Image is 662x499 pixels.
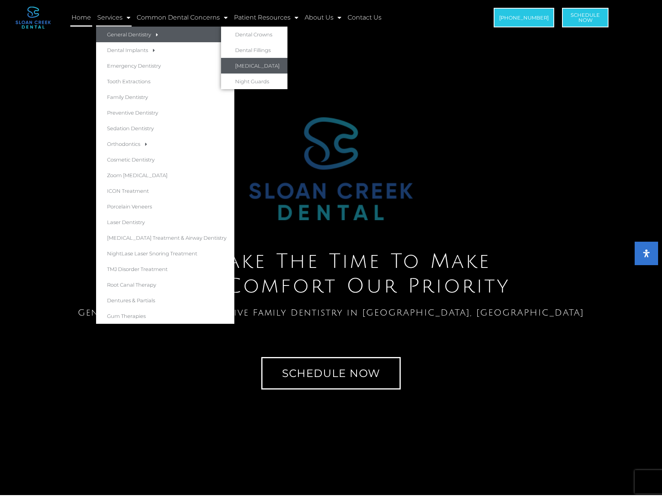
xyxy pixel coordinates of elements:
[571,13,600,23] span: Schedule Now
[96,261,234,277] a: TMJ Disorder Treatment
[96,27,234,42] a: General Dentistry
[96,58,234,74] a: Emergency Dentistry
[221,42,287,58] a: Dental Fillings
[249,117,413,221] img: Sloan Creek Dental Logo
[96,293,234,308] a: Dentures & Partials
[70,9,455,27] nav: Menu
[96,214,234,230] a: Laser Dentistry
[16,7,51,29] img: logo
[494,8,554,27] a: [PHONE_NUMBER]
[261,357,401,390] a: Schedule Now
[221,27,287,42] a: Dental Crowns
[96,167,234,183] a: Zoom [MEDICAL_DATA]
[635,242,658,265] button: Open Accessibility Panel
[96,136,234,152] a: Orthodontics
[96,308,234,324] a: Gum Therapies
[96,199,234,214] a: Porcelain Veneers
[221,74,287,89] a: Night Guards
[96,105,234,120] a: Preventive Dentistry
[96,246,234,261] a: NightLase Laser Snoring Treatment
[96,277,234,293] a: Root Canal Therapy
[96,120,234,136] a: Sedation Dentistry
[70,9,92,27] a: Home
[4,249,658,298] h2: We Take The Time To Make Your Comfort Our Priority
[233,9,300,27] a: Patient Resources
[4,308,658,317] h1: General, Cosmetic & Preventive Family Dentistry in [GEOGRAPHIC_DATA], [GEOGRAPHIC_DATA]
[96,42,234,58] a: Dental Implants
[96,9,132,27] a: Services
[96,89,234,105] a: Family Dentistry
[136,9,229,27] a: Common Dental Concerns
[221,58,287,74] a: [MEDICAL_DATA]
[562,8,608,27] a: ScheduleNow
[96,152,234,167] a: Cosmetic Dentistry
[499,15,549,20] span: [PHONE_NUMBER]
[96,183,234,199] a: ICON Treatment
[96,74,234,89] a: Tooth Extractions
[96,230,234,246] a: [MEDICAL_DATA] Treatment & Airway Dentistry
[221,27,287,89] ul: General Dentistry
[303,9,343,27] a: About Us
[346,9,383,27] a: Contact Us
[282,368,380,379] span: Schedule Now
[96,27,234,324] ul: Services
